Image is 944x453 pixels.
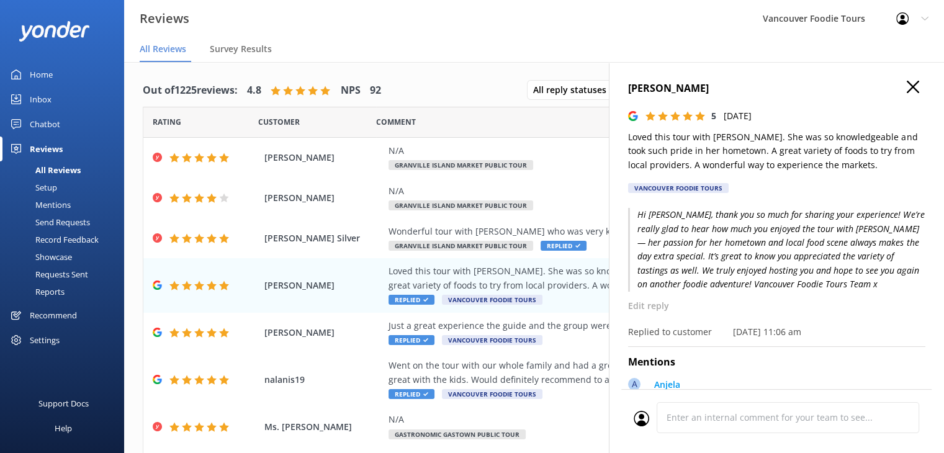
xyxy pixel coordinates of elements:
div: Send Requests [7,213,90,231]
p: Edit reply [628,299,925,313]
p: Replied to customer [628,325,712,339]
div: Setup [7,179,57,196]
div: Vancouver Foodie Tours [628,183,729,193]
span: Vancouver Foodie Tours [442,389,542,399]
p: Anjela [654,378,680,392]
div: Went on the tour with our whole family and had a great time. [PERSON_NAME] was a great guide and ... [389,359,841,387]
div: Reviews [30,137,63,161]
span: Ms. [PERSON_NAME] [264,420,382,434]
span: Replied [389,335,434,345]
div: Reports [7,283,65,300]
h4: Out of 1225 reviews: [143,83,238,99]
p: [DATE] [724,109,752,123]
span: Gastronomic Gastown Public Tour [389,429,526,439]
span: Granville Island Market Public Tour [389,160,533,170]
span: 5 [711,110,716,122]
h4: Mentions [628,354,925,370]
h4: 92 [370,83,381,99]
a: Record Feedback [7,231,124,248]
div: N/A [389,413,841,426]
span: Vancouver Foodie Tours [442,295,542,305]
a: Setup [7,179,124,196]
span: Survey Results [210,43,272,55]
div: Support Docs [38,391,89,416]
div: Recommend [30,303,77,328]
div: Inbox [30,87,52,112]
a: Requests Sent [7,266,124,283]
span: Replied [389,389,434,399]
div: Just a great experience the guide and the group were both great [389,319,841,333]
div: N/A [389,184,841,198]
span: [PERSON_NAME] [264,191,382,205]
div: All Reviews [7,161,81,179]
div: Record Feedback [7,231,99,248]
div: Home [30,62,53,87]
span: All Reviews [140,43,186,55]
span: Question [376,116,416,128]
h4: 4.8 [247,83,261,99]
h4: [PERSON_NAME] [628,81,925,97]
div: Chatbot [30,112,60,137]
span: [PERSON_NAME] [264,151,382,164]
div: N/A [389,144,841,158]
div: Settings [30,328,60,352]
span: [PERSON_NAME] Silver [264,231,382,245]
p: [DATE] 11:06 am [733,325,801,339]
img: user_profile.svg [634,411,649,426]
div: A [628,378,641,390]
span: Date [153,116,181,128]
a: All Reviews [7,161,124,179]
span: [PERSON_NAME] [264,326,382,339]
span: Date [258,116,300,128]
span: Replied [541,241,587,251]
h3: Reviews [140,9,189,29]
div: Wonderful tour with [PERSON_NAME] who was very knowledgeable & helpful [389,225,841,238]
button: Close [907,81,919,94]
span: Granville Island Market Public Tour [389,200,533,210]
div: Loved this tour with [PERSON_NAME]. She was so knowledgeable and took such pride in her hometown.... [389,264,841,292]
p: Loved this tour with [PERSON_NAME]. She was so knowledgeable and took such pride in her hometown.... [628,130,925,172]
div: Requests Sent [7,266,88,283]
span: Vancouver Foodie Tours [442,335,542,345]
span: All reply statuses [533,83,614,97]
h4: NPS [341,83,361,99]
span: Granville Island Market Public Tour [389,241,533,251]
a: Anjela [648,378,680,395]
a: Reports [7,283,124,300]
a: Mentions [7,196,124,213]
a: Send Requests [7,213,124,231]
span: nalanis19 [264,373,382,387]
img: yonder-white-logo.png [19,21,90,42]
span: [PERSON_NAME] [264,279,382,292]
a: Showcase [7,248,124,266]
span: Replied [389,295,434,305]
div: Help [55,416,72,441]
div: Mentions [7,196,71,213]
div: Showcase [7,248,72,266]
p: Hi [PERSON_NAME], thank you so much for sharing your experience! We’re really glad to hear how mu... [628,208,925,291]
